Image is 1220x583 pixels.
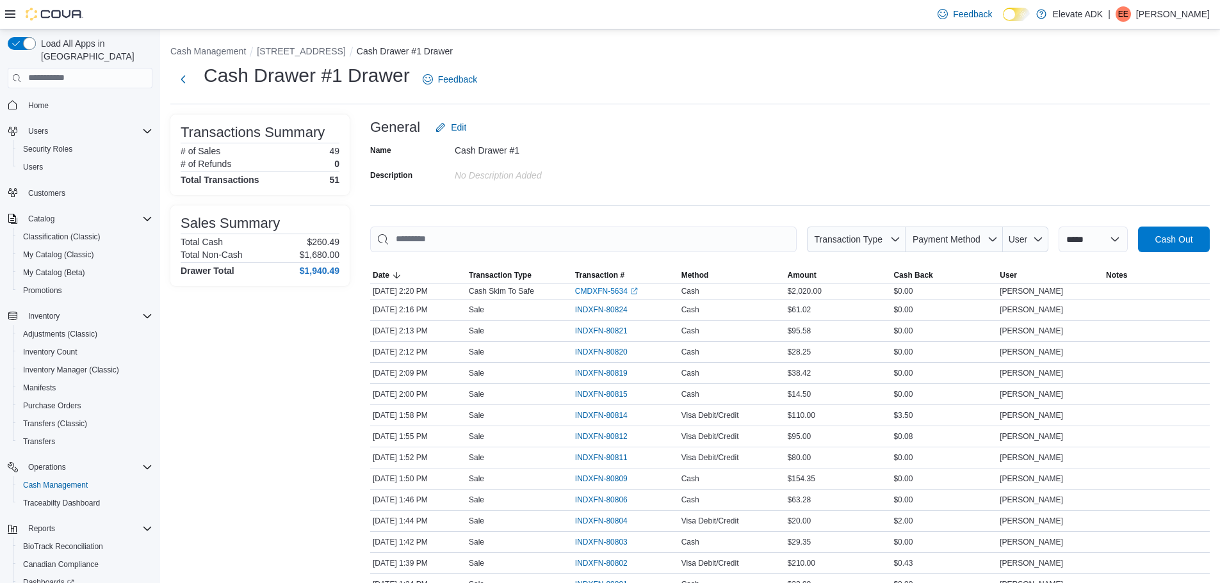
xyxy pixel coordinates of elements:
[13,555,158,573] button: Canadian Compliance
[1009,234,1028,244] span: User
[170,46,246,56] button: Cash Management
[788,537,811,547] span: $29.35
[575,429,640,444] button: INDXFN-80812
[23,285,62,296] span: Promotions
[575,302,640,317] button: INDXFN-80824
[575,450,640,465] button: INDXFN-80811
[891,513,997,529] div: $2.00
[891,471,997,486] div: $0.00
[788,431,811,442] span: $95.00
[18,539,108,554] a: BioTrack Reconciliation
[36,37,152,63] span: Load All Apps in [GEOGRAPHIC_DATA]
[575,408,640,423] button: INDXFN-80814
[18,247,152,262] span: My Catalog (Classic)
[788,368,811,378] span: $38.42
[814,234,882,244] span: Transaction Type
[23,186,70,201] a: Customers
[23,268,85,278] span: My Catalog (Beta)
[23,97,152,113] span: Home
[13,494,158,512] button: Traceabilty Dashboard
[13,433,158,451] button: Transfers
[28,311,60,321] span: Inventory
[13,140,158,158] button: Security Roles
[18,159,152,175] span: Users
[891,268,997,283] button: Cash Back
[681,495,699,505] span: Cash
[575,452,628,463] span: INDXFN-80811
[1000,270,1017,280] span: User
[1103,268,1210,283] button: Notes
[181,237,223,247] h6: Total Cash
[418,67,482,92] a: Feedback
[300,250,339,260] p: $1,680.00
[469,347,484,357] p: Sale
[1000,516,1063,526] span: [PERSON_NAME]
[370,268,466,283] button: Date
[785,268,891,283] button: Amount
[18,141,152,157] span: Security Roles
[23,232,101,242] span: Classification (Classic)
[329,146,339,156] p: 49
[370,227,797,252] input: This is a search bar. As you type, the results lower in the page will automatically filter.
[370,513,466,529] div: [DATE] 1:44 PM
[23,329,97,339] span: Adjustments (Classic)
[26,8,83,20] img: Cova
[370,302,466,317] div: [DATE] 2:16 PM
[681,286,699,296] span: Cash
[788,474,815,484] span: $154.35
[13,361,158,379] button: Inventory Manager (Classic)
[1000,347,1063,357] span: [PERSON_NAME]
[13,282,158,299] button: Promotions
[18,539,152,554] span: BioTrack Reconciliation
[1118,6,1128,22] span: EE
[1000,286,1063,296] span: [PERSON_NAME]
[23,521,152,536] span: Reports
[891,534,997,550] div: $0.00
[575,389,628,399] span: INDXFN-80815
[3,184,158,202] button: Customers
[13,343,158,361] button: Inventory Count
[575,513,640,529] button: INDXFN-80804
[681,389,699,399] span: Cash
[681,431,739,442] span: Visa Debit/Credit
[932,1,997,27] a: Feedback
[23,250,94,260] span: My Catalog (Classic)
[573,268,679,283] button: Transaction #
[430,115,471,140] button: Edit
[18,477,93,493] a: Cash Management
[1000,558,1063,568] span: [PERSON_NAME]
[334,159,339,169] p: 0
[13,538,158,555] button: BioTrack Reconciliation
[18,495,152,511] span: Traceabilty Dashboard
[370,145,391,156] label: Name
[891,323,997,339] div: $0.00
[469,270,532,280] span: Transaction Type
[1138,227,1210,252] button: Cash Out
[18,434,60,449] a: Transfers
[181,159,231,169] h6: # of Refunds
[18,434,152,449] span: Transfers
[575,431,628,442] span: INDXFN-80812
[23,211,152,227] span: Catalog
[451,121,466,134] span: Edit
[18,362,124,378] a: Inventory Manager (Classic)
[3,458,158,476] button: Operations
[455,165,626,180] div: No Description added
[23,419,87,429] span: Transfers (Classic)
[23,498,100,508] span: Traceabilty Dashboard
[469,537,484,547] p: Sale
[1003,227,1048,252] button: User
[997,268,1103,283] button: User
[370,450,466,465] div: [DATE] 1:52 PM
[788,270,817,280] span: Amount
[18,247,99,262] a: My Catalog (Classic)
[575,270,624,280] span: Transaction #
[18,557,152,572] span: Canadian Compliance
[13,397,158,415] button: Purchase Orders
[357,46,453,56] button: Cash Drawer #1 Drawer
[28,523,55,534] span: Reports
[13,228,158,246] button: Classification (Classic)
[370,344,466,360] div: [DATE] 2:12 PM
[953,8,992,20] span: Feedback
